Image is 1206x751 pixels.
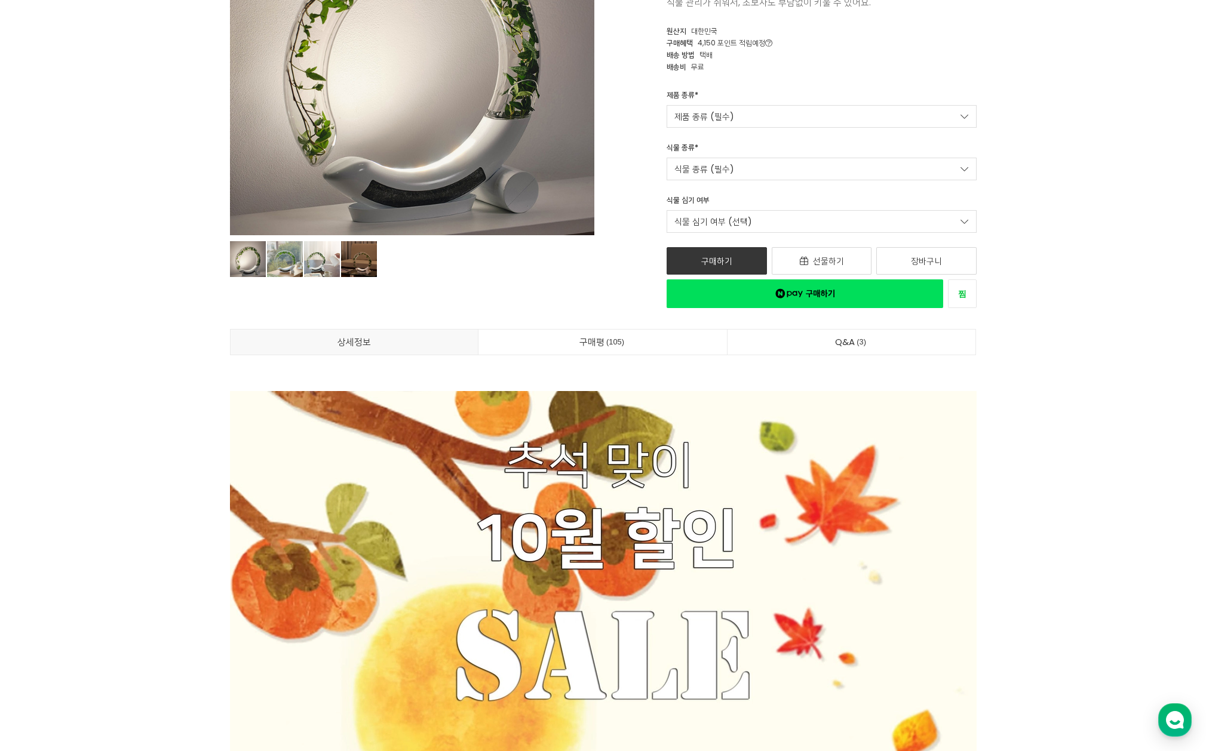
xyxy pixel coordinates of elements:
span: 홈 [38,396,45,406]
span: 105 [604,336,626,348]
a: 새창 [667,279,943,308]
span: 무료 [691,61,704,72]
span: 배송 방법 [667,50,695,60]
span: 구매혜택 [667,38,693,48]
span: 3 [855,336,868,348]
a: 대화 [79,378,154,408]
span: 설정 [185,396,199,406]
a: 식물 종류 (필수) [667,158,977,180]
div: 식물 심기 여부 [667,195,710,210]
a: 선물하기 [772,247,872,275]
span: 택배 [699,50,713,60]
span: 선물하기 [813,255,844,267]
span: 배송비 [667,61,686,72]
div: 제품 종류 [667,90,698,105]
span: 대화 [109,397,124,407]
a: Q&A3 [728,330,976,355]
span: 원산지 [667,26,686,36]
div: 식물 종류 [667,142,698,158]
a: 구매평105 [478,330,727,355]
a: 장바구니 [876,247,977,275]
a: 제품 종류 (필수) [667,105,977,128]
a: 설정 [154,378,229,408]
span: 대한민국 [691,26,717,36]
a: 구매하기 [667,247,767,275]
span: 4,150 포인트 적립예정 [698,38,772,48]
a: 새창 [948,279,977,308]
a: 식물 심기 여부 (선택) [667,210,977,233]
a: 상세정보 [231,330,478,355]
a: 홈 [4,378,79,408]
